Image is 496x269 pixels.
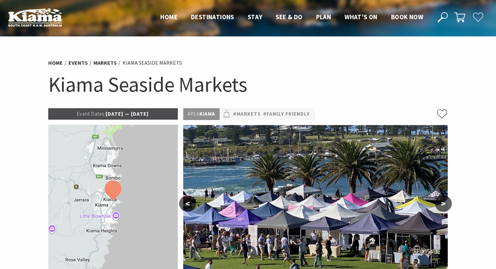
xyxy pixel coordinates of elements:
[233,110,261,118] a: #Markets
[122,59,182,67] li: Kiama Seaside Markets
[183,108,220,120] p: Kiama
[68,59,88,66] a: Events
[48,59,63,66] a: Home
[179,196,196,212] button: <
[248,13,263,21] span: Stay
[48,108,178,120] p: [DATE] — [DATE]
[263,110,310,118] a: #Family Friendly
[276,13,302,21] span: See & Do
[77,111,106,117] span: Event Dates:
[188,111,199,117] span: Area
[345,13,378,21] span: What’s On
[93,59,117,66] a: Markets
[391,13,423,21] span: Book now
[191,13,234,21] span: Destinations
[435,196,452,212] button: >
[8,8,62,27] img: Kiama Logo
[48,71,448,98] h1: Kiama Seaside Markets
[316,13,331,21] span: Plan
[160,13,177,21] span: Home
[154,12,430,23] nav: Main Menu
